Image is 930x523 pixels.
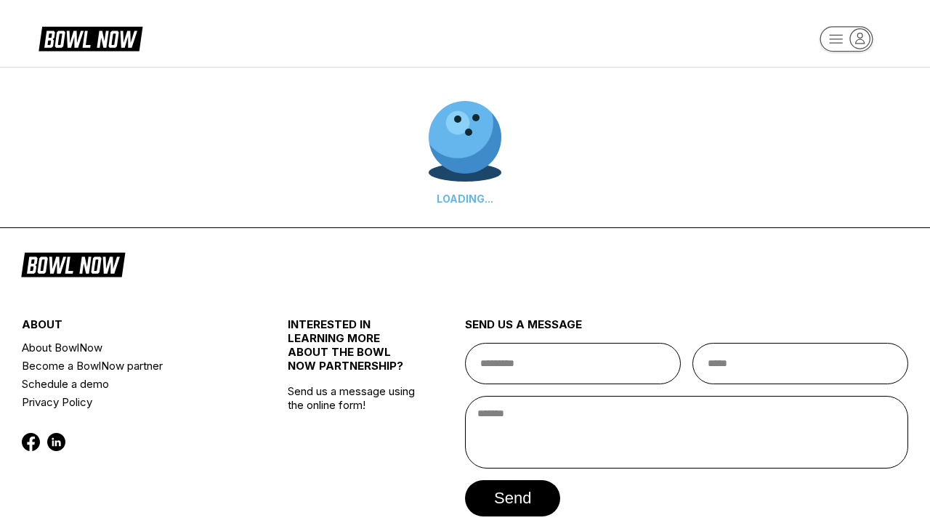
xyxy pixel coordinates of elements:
[22,338,243,357] a: About BowlNow
[465,317,908,343] div: send us a message
[22,375,243,393] a: Schedule a demo
[22,357,243,375] a: Become a BowlNow partner
[465,480,560,516] button: send
[22,317,243,338] div: about
[288,317,421,384] div: INTERESTED IN LEARNING MORE ABOUT THE BOWL NOW PARTNERSHIP?
[22,393,243,411] a: Privacy Policy
[429,192,501,205] div: LOADING...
